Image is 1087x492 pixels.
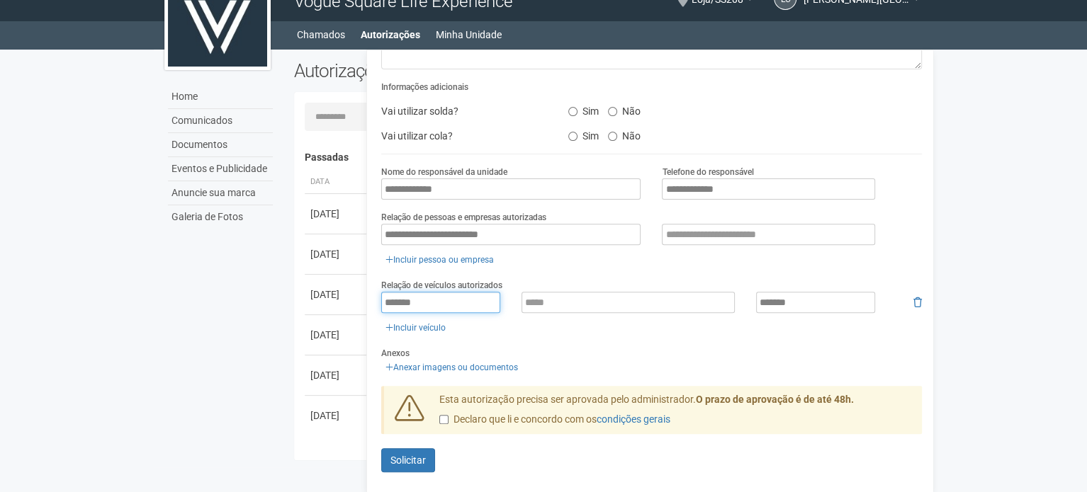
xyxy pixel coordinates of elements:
[608,132,617,141] input: Não
[608,125,641,142] label: Não
[310,368,363,382] div: [DATE]
[913,297,922,307] i: Remover
[305,152,912,163] h4: Passadas
[294,60,597,81] h2: Autorizações
[439,413,670,427] label: Declaro que li e concordo com os
[568,101,599,118] label: Sim
[371,101,558,122] div: Vai utilizar solda?
[297,25,345,45] a: Chamados
[381,166,507,178] label: Nome do responsável da unidade
[361,25,420,45] a: Autorizações
[381,347,410,360] label: Anexos
[436,25,502,45] a: Minha Unidade
[305,171,368,194] th: Data
[608,101,641,118] label: Não
[381,211,546,224] label: Relação de pessoas e empresas autorizadas
[310,328,363,342] div: [DATE]
[168,181,273,205] a: Anuncie sua marca
[568,132,578,141] input: Sim
[662,166,753,178] label: Telefone do responsável
[381,360,522,375] a: Anexar imagens ou documentos
[568,107,578,116] input: Sim
[696,394,854,405] strong: O prazo de aprovação é de até 48h.
[381,252,498,268] a: Incluir pessoa ou empresa
[310,287,363,302] div: [DATE]
[381,81,468,93] label: Informações adicionais
[310,408,363,423] div: [DATE]
[597,413,670,425] a: condições gerais
[439,415,449,424] input: Declaro que li e concordo com oscondições gerais
[310,247,363,261] div: [DATE]
[310,207,363,221] div: [DATE]
[168,85,273,109] a: Home
[168,133,273,157] a: Documentos
[168,157,273,181] a: Eventos e Publicidade
[371,125,558,147] div: Vai utilizar cola?
[390,454,426,466] span: Solicitar
[168,205,273,229] a: Galeria de Fotos
[381,279,502,292] label: Relação de veículos autorizados
[381,320,450,336] a: Incluir veículo
[381,448,435,472] button: Solicitar
[608,107,617,116] input: Não
[429,393,922,434] div: Esta autorização precisa ser aprovada pelo administrador.
[168,109,273,133] a: Comunicados
[568,125,599,142] label: Sim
